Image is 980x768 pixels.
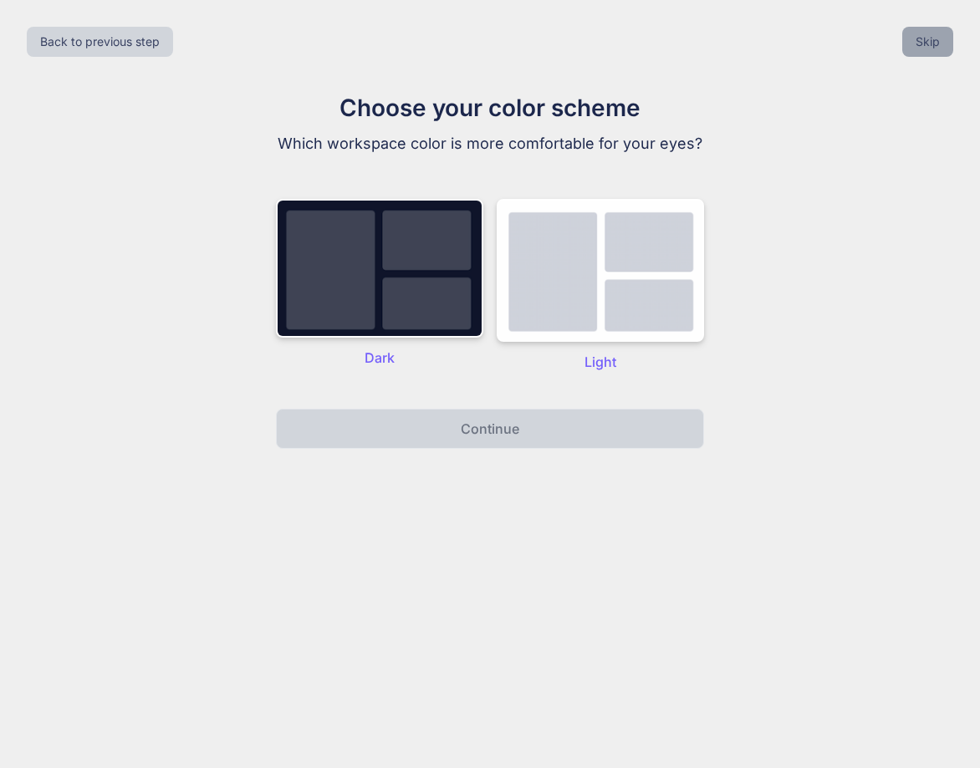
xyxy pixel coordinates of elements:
[276,409,704,449] button: Continue
[461,419,519,439] p: Continue
[209,132,771,155] p: Which workspace color is more comfortable for your eyes?
[209,90,771,125] h1: Choose your color scheme
[497,199,704,342] img: dark
[276,348,483,368] p: Dark
[497,352,704,372] p: Light
[902,27,953,57] button: Skip
[27,27,173,57] button: Back to previous step
[276,199,483,338] img: dark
